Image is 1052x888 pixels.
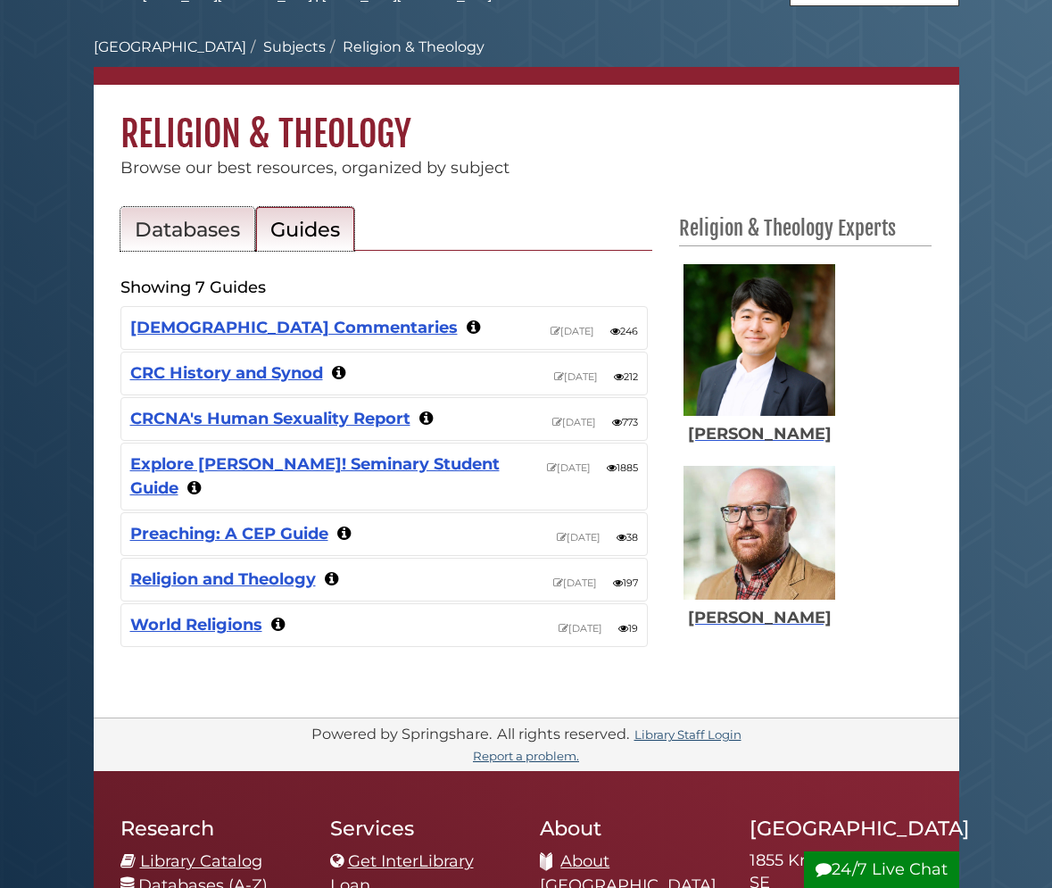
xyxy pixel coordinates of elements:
[135,217,240,242] h2: Databases
[551,325,594,337] span: Last update
[473,749,579,763] a: Report a problem.
[554,370,598,383] span: Last update
[750,816,932,841] h2: [GEOGRAPHIC_DATA]
[552,416,596,428] span: Last update
[130,569,316,589] a: Religion and Theology
[120,816,303,841] h2: Research
[263,38,326,55] a: Subjects
[326,37,485,58] li: Religion & Theology
[140,851,262,871] a: Library Catalog
[617,531,638,544] span: Number of visits this year
[130,524,328,544] a: Preaching: A CEP Guide
[683,466,835,628] a: Jeff Lash's picture[PERSON_NAME]
[559,622,602,635] span: Last update
[270,217,340,242] h2: Guides
[130,409,410,428] a: CRCNA's Human Sexuality Report
[94,85,959,156] h1: Religion & Theology
[683,609,835,628] div: [PERSON_NAME]
[130,615,262,635] a: World Religions
[120,207,932,691] section: Content by Subject
[679,215,932,246] h2: Religion & Theology Experts
[634,727,741,742] a: Library Staff Login
[614,370,638,383] span: Number of visits this year
[547,461,591,474] span: Last update
[607,461,638,474] span: Number of visits this year
[683,264,835,416] img: Sam Ha's picture
[612,416,638,428] span: Number of visits this year
[804,851,959,888] button: 24/7 Live Chat
[94,156,959,180] div: Browse our best resources, organized by subject
[494,725,632,743] div: All rights reserved.
[309,725,494,743] div: Powered by Springshare.
[94,37,959,85] nav: breadcrumb
[557,531,601,544] span: Last update
[130,318,458,337] a: [DEMOGRAPHIC_DATA] Commentaries
[120,207,254,251] a: Databases
[610,325,638,337] span: Number of visits this year
[683,264,835,444] a: Sam Ha's picture[PERSON_NAME]
[683,425,835,444] div: [PERSON_NAME]
[120,278,266,297] h2: Showing 7 Guides
[613,577,638,589] span: Number of visits this year
[330,816,513,841] h2: Services
[256,207,354,251] a: Guides
[540,816,723,841] h2: About
[683,466,835,600] img: Jeff Lash's picture
[94,38,246,55] a: [GEOGRAPHIC_DATA]
[553,577,597,589] span: Last update
[130,363,323,383] a: CRC History and Synod
[130,454,500,498] a: Explore [PERSON_NAME]! Seminary Student Guide
[618,622,638,635] span: Number of visits this year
